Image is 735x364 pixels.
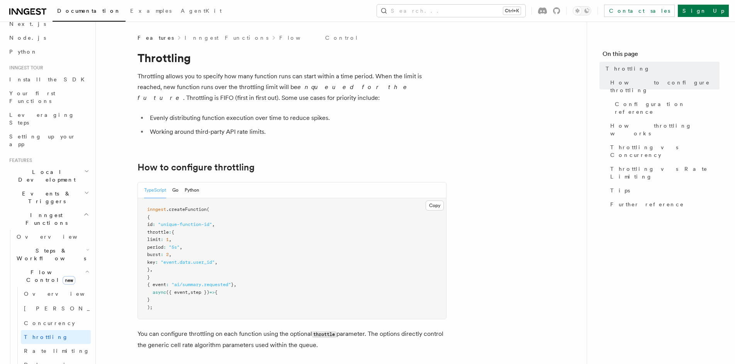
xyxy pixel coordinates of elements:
span: Throttling [24,334,68,340]
span: Your first Functions [9,90,55,104]
span: , [234,282,236,287]
code: throttle [312,331,336,338]
a: Flow Control [279,34,358,42]
a: Install the SDK [6,72,91,86]
span: "unique-function-id" [158,222,212,227]
span: Leveraging Steps [9,112,75,126]
span: { event [147,282,166,287]
span: { [147,214,150,220]
span: Flow Control [14,268,85,284]
span: Overview [24,291,104,297]
button: Toggle dark mode [573,6,591,15]
a: Rate limiting [21,344,91,358]
span: id [147,222,153,227]
a: [PERSON_NAME] [21,301,91,316]
span: } [147,275,150,280]
a: How throttling works [607,119,720,140]
span: Inngest tour [6,65,43,71]
span: key [147,260,155,265]
span: Tips [610,187,630,194]
a: Concurrency [21,316,91,330]
a: Overview [14,230,91,244]
span: How to configure throttling [610,79,720,94]
span: How throttling works [610,122,720,137]
span: period [147,244,163,250]
span: { [171,229,174,235]
span: , [150,267,153,272]
span: , [215,260,217,265]
span: { [215,290,217,295]
span: } [231,282,234,287]
span: Overview [17,234,96,240]
a: Next.js [6,17,91,31]
span: Features [6,157,32,163]
a: Tips [607,184,720,197]
span: : [153,222,155,227]
span: : [155,260,158,265]
a: Node.js [6,31,91,45]
span: [PERSON_NAME] [24,305,137,312]
span: "event.data.user_id" [161,260,215,265]
p: You can configure throttling on each function using the optional parameter. The options directly ... [137,329,446,351]
span: Local Development [6,168,84,184]
span: Setting up your app [9,133,76,147]
span: Events & Triggers [6,190,84,205]
span: , [212,222,215,227]
span: ( [207,207,209,212]
li: Working around third-party API rate limits. [148,126,446,137]
a: Inngest Functions [185,34,268,42]
span: burst [147,252,161,257]
a: Setting up your app [6,130,91,151]
span: ); [147,305,153,310]
span: "5s" [169,244,180,250]
span: .createFunction [166,207,207,212]
span: Throttling vs Concurrency [610,143,720,159]
span: Throttling vs Rate Limiting [610,165,720,180]
a: Contact sales [604,5,675,17]
a: Python [6,45,91,59]
span: AgentKit [181,8,222,14]
span: Next.js [9,21,46,27]
span: , [169,252,171,257]
span: Examples [130,8,171,14]
span: Throttling [606,65,650,72]
span: throttle [147,229,169,235]
a: Throttling [21,330,91,344]
button: Events & Triggers [6,187,91,208]
span: : [166,282,169,287]
a: Throttling vs Rate Limiting [607,162,720,184]
span: , [188,290,190,295]
h1: Throttling [137,51,446,65]
span: Python [9,49,37,55]
span: Documentation [57,8,121,14]
a: Leveraging Steps [6,108,91,130]
span: => [209,290,215,295]
a: Your first Functions [6,86,91,108]
button: Go [172,182,178,198]
span: Further reference [610,201,684,208]
span: 1 [166,237,169,242]
p: Throttling allows you to specify how many function runs can start within a time period. When the ... [137,71,446,103]
a: Throttling [603,62,720,76]
span: Install the SDK [9,76,89,83]
button: Search...Ctrl+K [377,5,525,17]
button: Local Development [6,165,91,187]
span: : [163,244,166,250]
span: Inngest Functions [6,211,83,227]
span: Concurrency [24,320,75,326]
kbd: Ctrl+K [503,7,521,15]
h4: On this page [603,49,720,62]
span: Rate limiting [24,348,90,354]
span: ({ event [166,290,188,295]
span: Steps & Workflows [14,247,86,262]
span: "ai/summary.requested" [171,282,231,287]
span: , [169,237,171,242]
span: Features [137,34,174,42]
button: Steps & Workflows [14,244,91,265]
a: AgentKit [176,2,226,21]
button: Flow Controlnew [14,265,91,287]
span: limit [147,237,161,242]
li: Evenly distributing function execution over time to reduce spikes. [148,113,446,123]
a: Sign Up [678,5,729,17]
span: step }) [190,290,209,295]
